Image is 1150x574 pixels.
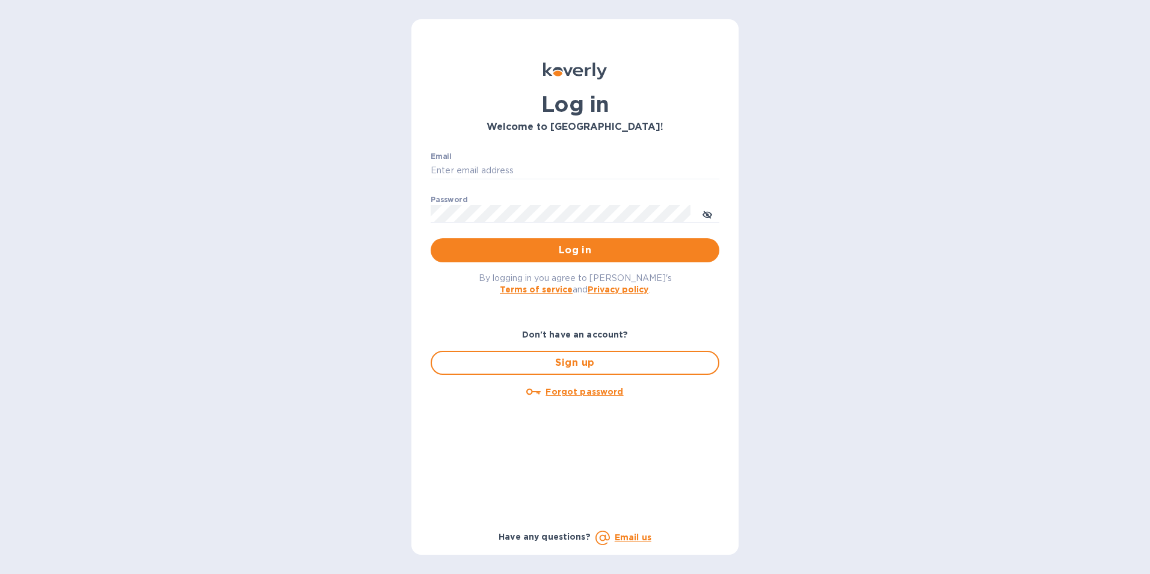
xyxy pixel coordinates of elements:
[431,238,719,262] button: Log in
[522,330,629,339] b: Don't have an account?
[431,91,719,117] h1: Log in
[479,273,672,294] span: By logging in you agree to [PERSON_NAME]'s and .
[695,202,719,226] button: toggle password visibility
[499,532,591,542] b: Have any questions?
[440,243,710,258] span: Log in
[441,356,709,370] span: Sign up
[431,122,719,133] h3: Welcome to [GEOGRAPHIC_DATA]!
[615,532,651,542] a: Email us
[588,285,648,294] a: Privacy policy
[431,196,467,203] label: Password
[431,351,719,375] button: Sign up
[431,162,719,180] input: Enter email address
[546,387,623,397] u: Forgot password
[431,153,452,160] label: Email
[500,285,573,294] a: Terms of service
[543,63,607,79] img: Koverly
